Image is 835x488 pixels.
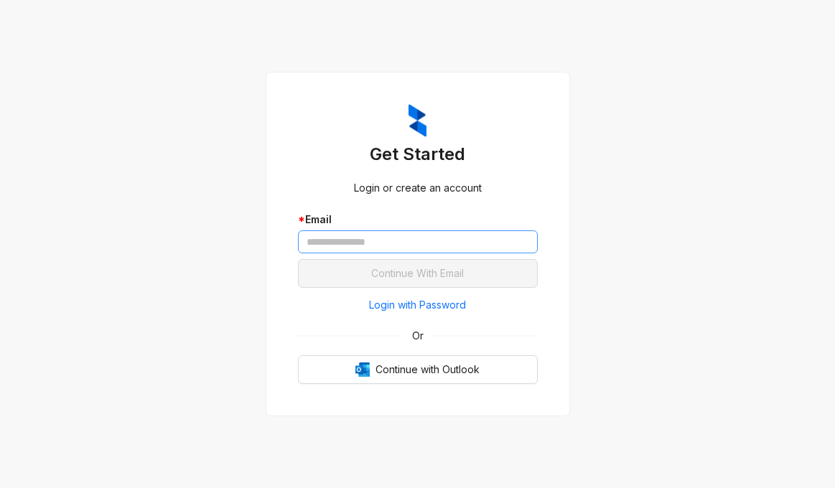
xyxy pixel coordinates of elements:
button: Continue With Email [298,259,538,288]
img: Outlook [355,362,370,377]
h3: Get Started [298,143,538,166]
div: Login or create an account [298,180,538,196]
img: ZumaIcon [409,104,426,137]
button: Login with Password [298,294,538,316]
span: Continue with Outlook [375,362,480,377]
span: Or [402,328,434,344]
span: Login with Password [369,297,466,313]
button: OutlookContinue with Outlook [298,355,538,384]
div: Email [298,212,538,227]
